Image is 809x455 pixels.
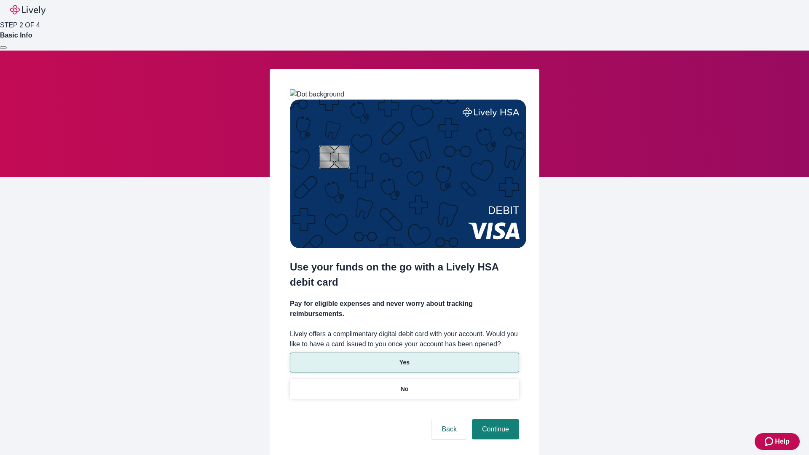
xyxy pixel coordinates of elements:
[290,299,519,319] h4: Pay for eligible expenses and never worry about tracking reimbursements.
[10,5,46,15] img: Lively
[401,385,409,393] p: No
[765,436,775,447] svg: Zendesk support icon
[399,358,410,367] p: Yes
[290,89,344,99] img: Dot background
[431,419,467,439] button: Back
[290,260,519,290] h2: Use your funds on the go with a Lively HSA debit card
[290,99,526,248] img: Debit card
[472,419,519,439] button: Continue
[755,433,800,450] button: Zendesk support iconHelp
[290,329,519,349] label: Lively offers a complimentary digital debit card with your account. Would you like to have a card...
[775,436,790,447] span: Help
[290,353,519,372] button: Yes
[290,379,519,399] button: No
